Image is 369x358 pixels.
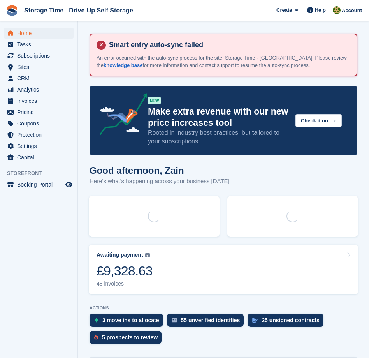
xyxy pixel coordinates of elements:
[90,331,165,348] a: 5 prospects to review
[4,152,74,163] a: menu
[97,263,153,279] div: £9,328.63
[93,93,148,138] img: price-adjustments-announcement-icon-8257ccfd72463d97f412b2fc003d46551f7dbcb40ab6d574587a9cd5c0d94...
[148,97,161,104] div: NEW
[64,180,74,189] a: Preview store
[4,95,74,106] a: menu
[4,50,74,61] a: menu
[17,84,64,95] span: Analytics
[4,118,74,129] a: menu
[7,169,77,177] span: Storefront
[4,84,74,95] a: menu
[90,305,357,310] p: ACTIONS
[21,4,136,17] a: Storage Time - Drive-Up Self Storage
[17,28,64,39] span: Home
[17,73,64,84] span: CRM
[17,107,64,118] span: Pricing
[97,280,153,287] div: 48 invoices
[97,252,143,258] div: Awaiting payment
[17,129,64,140] span: Protection
[4,39,74,50] a: menu
[102,334,158,340] div: 5 prospects to review
[17,118,64,129] span: Coupons
[4,141,74,152] a: menu
[94,335,98,340] img: prospect-51fa495bee0391a8d652442698ab0144808aea92771e9ea1ae160a38d050c398.svg
[90,165,230,176] h1: Good afternoon, Zain
[315,6,326,14] span: Help
[248,314,327,331] a: 25 unsigned contracts
[89,245,358,294] a: Awaiting payment £9,328.63 48 invoices
[252,318,258,323] img: contract_signature_icon-13c848040528278c33f63329250d36e43548de30e8caae1d1a13099fd9432cc5.svg
[97,54,350,69] p: An error occurred with the auto-sync process for the site: Storage Time - [GEOGRAPHIC_DATA]. Plea...
[17,39,64,50] span: Tasks
[17,50,64,61] span: Subscriptions
[333,6,341,14] img: Zain Sarwar
[90,314,167,331] a: 3 move ins to allocate
[17,141,64,152] span: Settings
[4,179,74,190] a: menu
[106,41,350,49] h4: Smart entry auto-sync failed
[181,317,240,323] div: 55 unverified identities
[4,107,74,118] a: menu
[4,129,74,140] a: menu
[145,253,150,257] img: icon-info-grey-7440780725fd019a000dd9b08b2336e03edf1995a4989e88bcd33f0948082b44.svg
[342,7,362,14] span: Account
[17,95,64,106] span: Invoices
[262,317,320,323] div: 25 unsigned contracts
[90,177,230,186] p: Here's what's happening across your business [DATE]
[102,317,159,323] div: 3 move ins to allocate
[148,106,289,129] p: Make extra revenue with our new price increases tool
[276,6,292,14] span: Create
[167,314,248,331] a: 55 unverified identities
[17,152,64,163] span: Capital
[4,28,74,39] a: menu
[4,73,74,84] a: menu
[4,62,74,72] a: menu
[148,129,289,146] p: Rooted in industry best practices, but tailored to your subscriptions.
[17,62,64,72] span: Sites
[6,5,18,16] img: stora-icon-8386f47178a22dfd0bd8f6a31ec36ba5ce8667c1dd55bd0f319d3a0aa187defe.svg
[295,114,342,127] button: Check it out →
[172,318,177,323] img: verify_identity-adf6edd0f0f0b5bbfe63781bf79b02c33cf7c696d77639b501bdc392416b5a36.svg
[104,62,142,68] a: knowledge base
[17,179,64,190] span: Booking Portal
[94,318,98,323] img: move_ins_to_allocate_icon-fdf77a2bb77ea45bf5b3d319d69a93e2d87916cf1d5bf7949dd705db3b84f3ca.svg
